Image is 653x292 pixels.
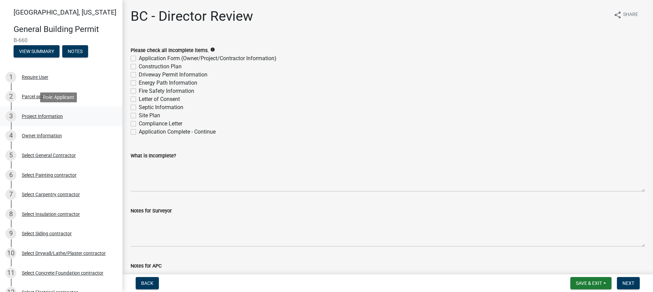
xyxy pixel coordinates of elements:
div: 11 [5,268,16,278]
div: Require User [22,75,48,80]
label: Notes for APC [131,264,162,269]
label: Construction Plan [139,63,182,71]
div: 7 [5,189,16,200]
button: View Summary [14,45,60,57]
div: Select Drywall/Lathe/Plaster contractor [22,251,106,256]
div: 10 [5,248,16,259]
h4: General Building Permit [14,24,117,34]
span: Back [141,280,153,286]
label: Compliance Letter [139,120,182,128]
div: Select General Contractor [22,153,76,158]
div: 1 [5,72,16,83]
div: 2 [5,91,16,102]
div: Project Information [22,114,63,119]
div: 9 [5,228,16,239]
label: Septic Information [139,103,183,111]
label: Application Form (Owner/Project/Contractor Information) [139,54,277,63]
div: Select Siding contractor [22,231,72,236]
span: [GEOGRAPHIC_DATA], [US_STATE] [14,8,116,16]
button: shareShare [608,8,643,21]
i: info [210,47,215,52]
div: Owner Information [22,133,62,138]
button: Next [617,277,640,289]
div: Select Insulation contractor [22,212,80,217]
div: Role: Applicant [40,92,77,102]
div: 3 [5,111,16,122]
span: Next [622,280,634,286]
div: 4 [5,130,16,141]
div: 5 [5,150,16,161]
span: Save & Exit [576,280,602,286]
button: Save & Exit [570,277,612,289]
label: Site Plan [139,111,160,120]
div: Select Carpentry contractor [22,192,80,197]
label: Application Complete - Continue [139,128,216,136]
i: share [614,11,622,19]
wm-modal-confirm: Summary [14,49,60,54]
wm-modal-confirm: Notes [62,49,88,54]
div: 8 [5,209,16,220]
label: Driveway Permit Information [139,71,207,79]
div: Parcel search [22,94,50,99]
span: B-660 [14,37,109,44]
button: Back [136,277,159,289]
button: Notes [62,45,88,57]
label: Notes for Surveyor [131,209,172,213]
label: Letter of Consent [139,95,180,103]
label: Fire Safety Information [139,87,194,95]
div: Select Painting contractor [22,173,77,177]
h1: BC - Director Review [131,8,253,24]
div: Select Concrete Foundation contractor [22,271,103,275]
span: Share [623,11,638,19]
label: Energy Path Information [139,79,197,87]
label: What is Incomplete? [131,154,176,158]
div: 6 [5,170,16,181]
label: Please check all Incomplete items. [131,48,209,53]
